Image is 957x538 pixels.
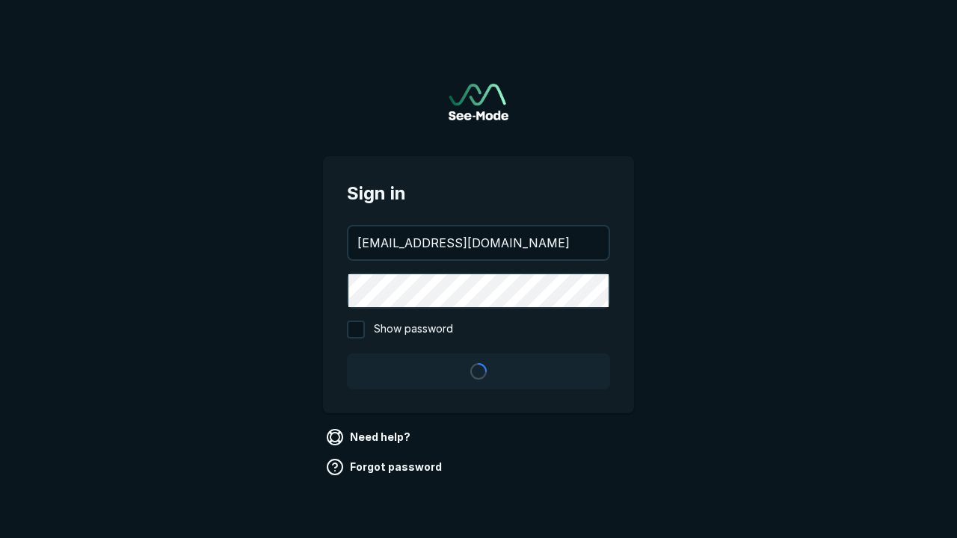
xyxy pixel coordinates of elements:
a: Go to sign in [449,84,508,120]
img: See-Mode Logo [449,84,508,120]
span: Sign in [347,180,610,207]
a: Need help? [323,425,416,449]
a: Forgot password [323,455,448,479]
input: your@email.com [348,226,609,259]
span: Show password [374,321,453,338]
